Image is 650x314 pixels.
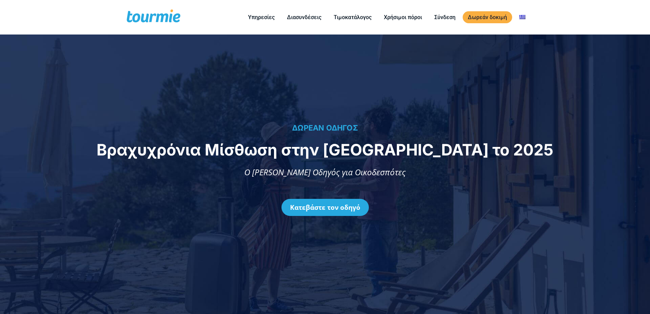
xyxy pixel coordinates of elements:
[243,13,280,22] a: Υπηρεσίες
[97,140,553,159] span: Βραχυχρόνια Μίσθωση στην [GEOGRAPHIC_DATA] το 2025
[463,11,512,23] a: Δωρεάν δοκιμή
[292,123,358,132] span: ΔΩΡΕΑΝ ΟΔΗΓΟΣ
[379,13,427,22] a: Χρήσιμοι πόροι
[429,13,461,22] a: Σύνδεση
[329,13,377,22] a: Τιμοκατάλογος
[244,166,406,178] span: Ο [PERSON_NAME] Οδηγός για Οικοδεσπότες
[514,13,531,22] a: Αλλαγή σε
[282,13,327,22] a: Διασυνδέσεις
[281,199,369,216] a: Κατεβάστε τον οδηγό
